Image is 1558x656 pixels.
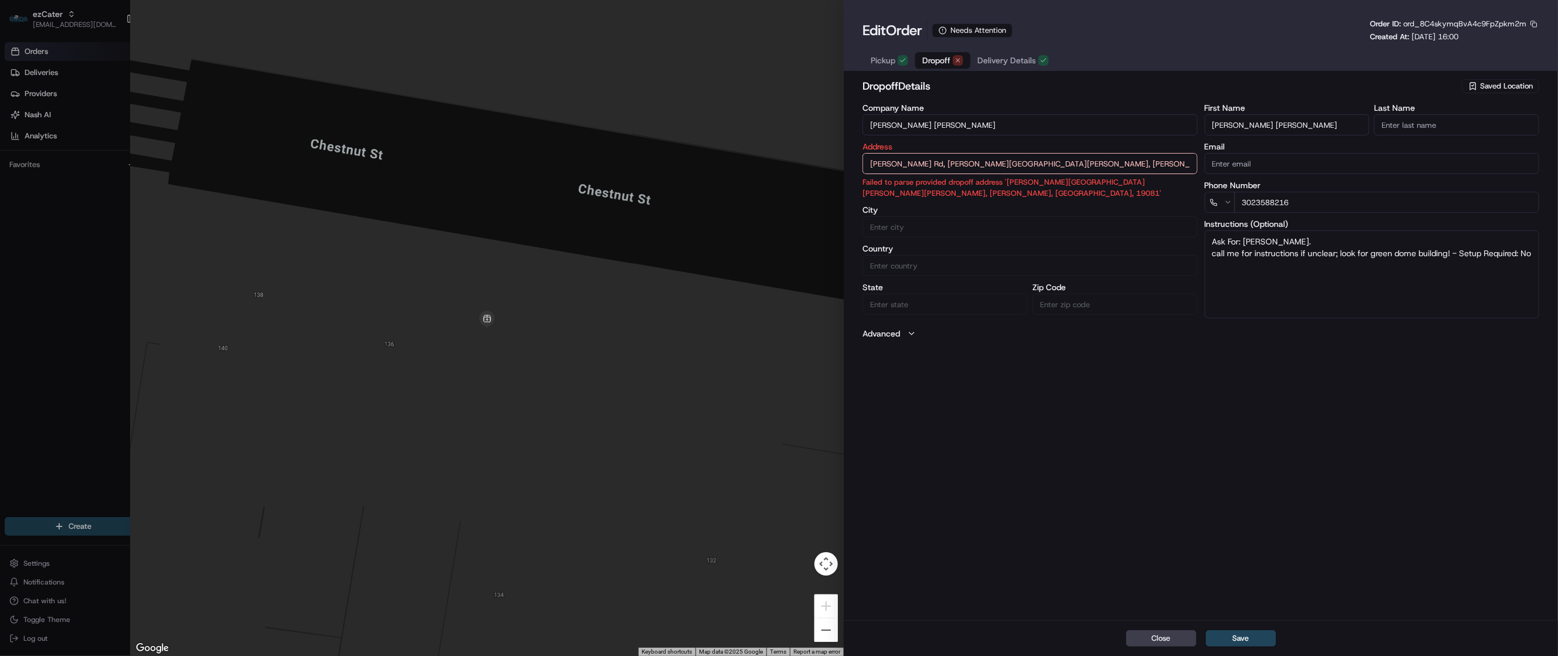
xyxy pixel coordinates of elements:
span: API Documentation [111,171,188,182]
span: Dropoff [922,55,950,66]
span: Map data ©2025 Google [699,648,763,655]
label: Last Name [1374,104,1539,112]
label: State [862,283,1028,291]
h1: Edit [862,21,922,40]
span: Order [886,21,922,40]
button: Saved Location [1462,78,1539,94]
a: Powered byPylon [83,199,142,208]
span: Knowledge Base [23,171,90,182]
img: Google [133,641,172,656]
div: Needs Attention [932,23,1012,38]
input: Enter city [862,216,1197,237]
span: Pickup [871,55,895,66]
a: Terms (opens in new tab) [770,648,786,655]
img: 1736555255976-a54dd68f-1ca7-489b-9aae-adbdc363a1c4 [12,113,33,134]
p: Failed to parse provided dropoff address '[PERSON_NAME][GEOGRAPHIC_DATA][PERSON_NAME][PERSON_NAME... [862,176,1197,199]
button: Map camera controls [814,552,838,576]
button: Zoom in [814,594,838,618]
label: Country [862,244,1197,253]
h2: dropoff Details [862,78,1460,94]
div: Start new chat [40,113,192,124]
input: Enter phone number [1235,192,1539,213]
input: Enter country [862,255,1197,276]
label: Instructions (Optional) [1205,220,1539,228]
p: Welcome 👋 [12,47,213,66]
textarea: Ask For: [PERSON_NAME]. call me for instructions if unclear; look for green dome building! - Setu... [1205,230,1539,318]
label: First Name [1205,104,1370,112]
input: Enter company name [862,114,1197,135]
a: 📗Knowledge Base [7,166,94,187]
button: Start new chat [199,116,213,130]
input: Enter state [862,294,1028,315]
label: Email [1205,142,1539,151]
span: ord_8C4skymqBvA4c9FpZpkm2m [1403,19,1526,29]
input: Enter last name [1374,114,1539,135]
p: Created At: [1370,32,1458,42]
span: Pylon [117,199,142,208]
label: Address [862,142,1197,151]
a: Report a map error [793,648,840,655]
button: Advanced [862,328,1539,339]
p: Order ID: [1370,19,1526,29]
button: Keyboard shortcuts [642,648,692,656]
label: Zip Code [1032,283,1198,291]
div: 💻 [99,172,108,181]
label: Advanced [862,328,900,339]
input: Clear [30,76,193,89]
input: Enter address [862,153,1197,174]
label: Company Name [862,104,1197,112]
button: Close [1126,630,1196,647]
div: We're available if you need us! [40,124,148,134]
span: Saved Location [1480,81,1533,91]
input: Enter email [1205,153,1539,174]
input: Enter zip code [1032,294,1198,315]
button: Save [1206,630,1276,647]
a: Open this area in Google Maps (opens a new window) [133,641,172,656]
label: Phone Number [1205,181,1539,189]
span: [DATE] 16:00 [1412,32,1458,42]
span: Delivery Details [977,55,1036,66]
input: Enter first name [1205,114,1370,135]
div: 📗 [12,172,21,181]
img: Nash [12,12,35,36]
label: City [862,206,1197,214]
a: 💻API Documentation [94,166,193,187]
button: Zoom out [814,618,838,642]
